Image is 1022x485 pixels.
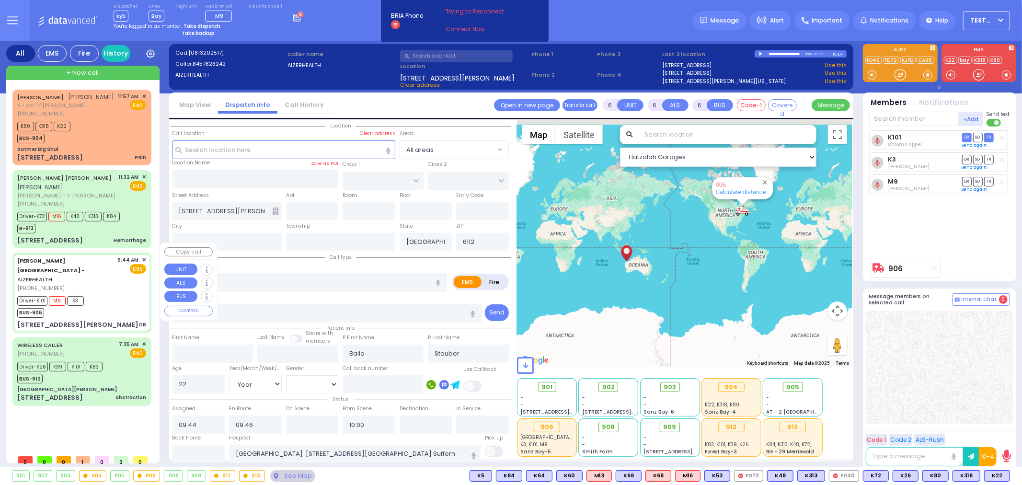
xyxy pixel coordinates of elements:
label: Night unit [175,4,197,10]
label: Caller: [175,60,285,68]
div: BLS [797,470,825,482]
span: - [582,401,585,408]
div: abstraction [115,394,146,401]
button: ALS [164,277,197,289]
label: Gender [286,365,304,372]
span: All areas [406,145,434,155]
span: [STREET_ADDRESS][PERSON_NAME] [521,408,611,416]
span: K48 [67,212,83,221]
a: K318 [973,57,988,64]
span: - [582,441,585,448]
span: Trying to Reconnect... [446,7,521,16]
label: Location Name [172,159,210,167]
label: State [400,222,413,230]
span: M16 [48,212,65,221]
button: Drag Pegman onto the map to open Street View [828,336,847,355]
div: BLS [556,470,583,482]
a: Calculate distance [716,188,766,196]
label: Cad: [175,49,285,57]
label: ZIP [456,222,463,230]
div: BLS [704,470,730,482]
label: Call Location [172,130,205,138]
a: Send again [962,164,988,170]
span: K83 [86,362,103,371]
a: Open this area in Google Maps (opens a new window) [519,354,551,367]
label: Pick up [485,434,503,442]
span: Sanz Bay-6 [643,408,674,416]
label: Age [172,365,182,372]
a: Call History [277,100,331,109]
div: See map [270,470,315,482]
span: 7:35 AM [119,341,139,348]
label: Back Home [172,434,201,442]
div: 912 [718,422,745,432]
label: First Name [172,334,200,342]
label: Last 3 location [663,50,755,58]
label: Entry Code [456,192,483,199]
div: BLS [470,470,492,482]
label: Save as POI [311,160,338,167]
span: Forest Bay-3 [705,448,737,455]
div: ALS [675,470,700,482]
label: Call back number [343,365,388,372]
label: Medic on call [205,4,235,10]
a: FD72 [883,57,899,64]
div: BLS [863,470,889,482]
a: KJFD [900,57,916,64]
span: Location [325,122,356,129]
span: Smith Farm [582,448,613,455]
label: AIZERHEALTH [175,71,285,79]
a: FD40 [865,57,882,64]
span: DR [962,177,972,186]
button: Message [812,99,850,111]
span: - [521,394,524,401]
span: - [582,434,585,441]
span: Important [812,16,842,25]
a: Send again [962,186,988,192]
div: 902 [34,471,52,481]
span: EMS [130,100,146,110]
button: BUS [164,291,197,302]
span: M9 [215,12,223,20]
button: Toggle fullscreen view [828,125,847,144]
div: Satmer Big Shul [17,146,58,153]
button: Covered [768,99,797,111]
div: BLS [496,470,522,482]
span: [0813202517] [188,49,224,57]
label: Destination [400,405,428,413]
div: 912 [210,471,235,481]
a: 906 [889,265,903,272]
a: K80 [989,57,1002,64]
button: Transfer call [563,99,597,111]
div: 0:00 [804,48,813,59]
span: Shlomo Schvimmer [888,163,930,170]
span: ר' יודא - ר' [PERSON_NAME] [17,102,115,110]
img: red-radio-icon.svg [738,473,743,478]
label: Location [400,62,528,70]
span: B-913 [17,224,35,233]
span: [PERSON_NAME][GEOGRAPHIC_DATA] - [17,257,85,274]
label: Street Address [172,192,209,199]
div: 906 [534,422,560,432]
span: BUS-904 [17,134,45,143]
div: EMS [38,45,67,62]
label: P Last Name [428,334,459,342]
button: UNIT [617,99,643,111]
span: TR [984,133,994,142]
label: Use Callback [463,366,496,373]
div: ALS [645,470,671,482]
a: Map View [172,100,218,109]
label: Hospital [229,434,250,442]
button: Send [485,304,509,321]
label: Turn off text [987,118,1002,127]
div: ALS [586,470,612,482]
span: - [643,401,646,408]
div: 913 [780,422,806,432]
span: members [306,337,330,345]
span: + New call [67,68,99,78]
a: [STREET_ADDRESS] [663,61,712,69]
span: TR [984,177,994,186]
div: / [813,48,815,59]
label: KJFD [863,47,938,54]
span: EMS [130,181,146,191]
